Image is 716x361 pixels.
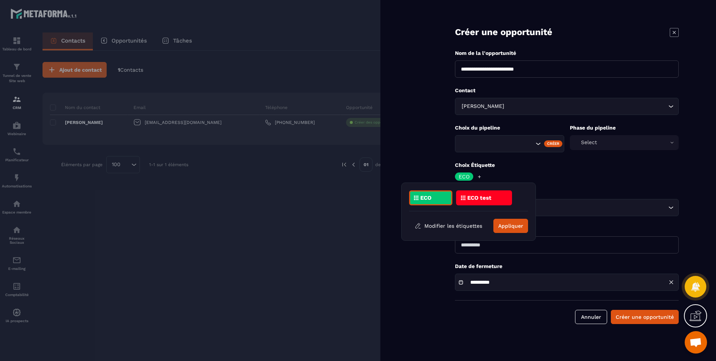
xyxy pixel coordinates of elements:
p: Choix du pipeline [455,124,564,131]
div: Ouvrir le chat [685,331,707,354]
input: Search for option [460,140,534,148]
p: Montant [455,225,679,233]
p: ECO [459,174,470,179]
p: Choix Étiquette [455,162,679,169]
button: Modifier les étiquettes [409,219,488,233]
button: Créer une opportunité [611,310,679,324]
span: [PERSON_NAME] [460,102,506,111]
div: Search for option [455,135,564,152]
p: Contact [455,87,679,94]
input: Search for option [460,203,666,212]
p: Créer une opportunité [455,26,552,38]
p: Nom de la l'opportunité [455,50,679,57]
div: Search for option [455,98,679,115]
p: Date de fermeture [455,263,679,270]
input: Search for option [506,102,666,111]
p: ECO test [467,195,492,200]
div: Créer [544,140,562,147]
button: Appliquer [493,219,528,233]
p: Phase du pipeline [570,124,679,131]
div: Search for option [455,199,679,216]
p: Produit [455,188,679,195]
button: Annuler [575,310,607,324]
p: ECO [420,195,431,200]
